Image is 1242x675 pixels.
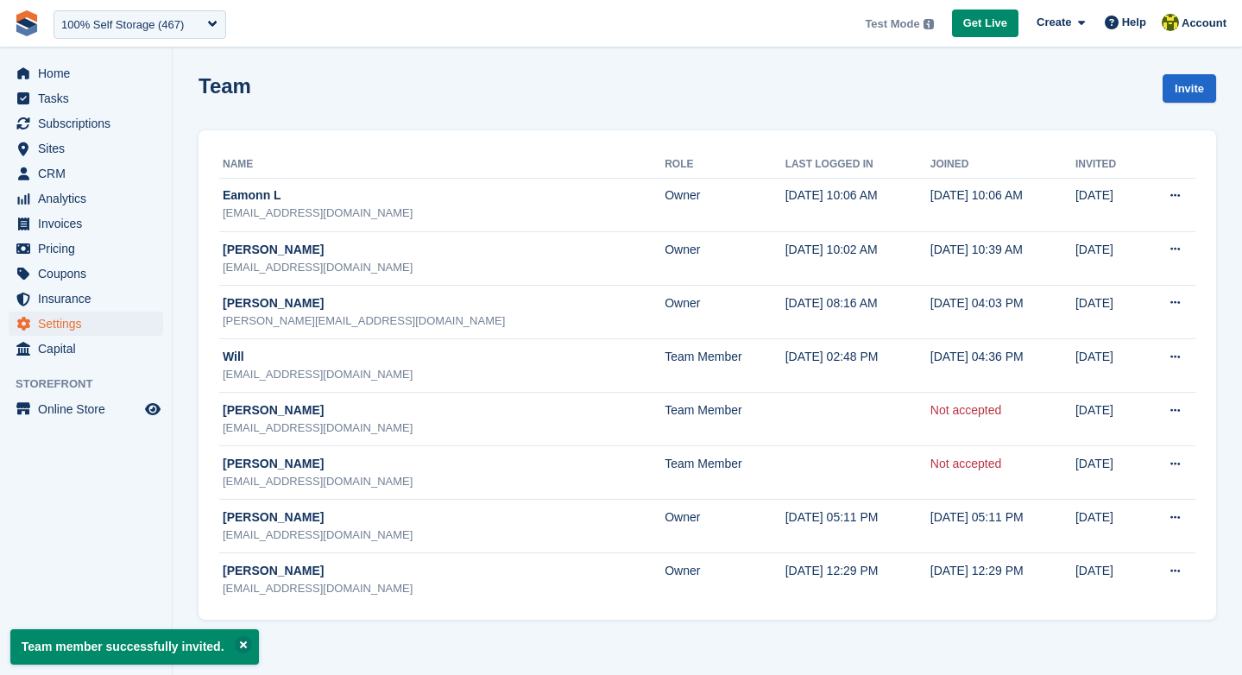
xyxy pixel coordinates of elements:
a: menu [9,262,163,286]
span: CRM [38,161,142,186]
td: [DATE] 12:29 PM [785,553,930,607]
td: [DATE] [1075,285,1139,338]
th: Name [219,151,665,179]
div: [EMAIL_ADDRESS][DOMAIN_NAME] [223,366,665,383]
span: Subscriptions [38,111,142,136]
span: Insurance [38,287,142,311]
div: Will [223,348,665,366]
a: Not accepted [930,457,1002,470]
td: [DATE] 10:06 AM [930,178,1075,231]
th: Invited [1075,151,1139,179]
div: [EMAIL_ADDRESS][DOMAIN_NAME] [223,259,665,276]
td: [DATE] [1075,338,1139,392]
span: Settings [38,312,142,336]
td: Team Member [665,446,785,500]
span: Create [1037,14,1071,31]
a: menu [9,237,163,261]
td: [DATE] [1075,393,1139,446]
span: Capital [38,337,142,361]
td: Team Member [665,338,785,392]
span: Help [1122,14,1146,31]
a: menu [9,211,163,236]
td: [DATE] 10:02 AM [785,231,930,285]
td: Owner [665,285,785,338]
th: Joined [930,151,1075,179]
a: Not accepted [930,403,1002,417]
td: [DATE] [1075,178,1139,231]
div: [EMAIL_ADDRESS][DOMAIN_NAME] [223,473,665,490]
span: Coupons [38,262,142,286]
a: menu [9,287,163,311]
p: Team member successfully invited. [10,629,259,665]
td: [DATE] 12:29 PM [930,553,1075,607]
img: Rob Sweeney [1162,14,1179,31]
a: menu [9,161,163,186]
a: menu [9,337,163,361]
td: Owner [665,500,785,553]
a: menu [9,186,163,211]
a: menu [9,397,163,421]
div: [EMAIL_ADDRESS][DOMAIN_NAME] [223,205,665,222]
span: Account [1182,15,1226,32]
td: [DATE] 10:39 AM [930,231,1075,285]
span: Get Live [963,15,1007,32]
div: [EMAIL_ADDRESS][DOMAIN_NAME] [223,527,665,544]
div: [PERSON_NAME] [223,508,665,527]
td: [DATE] 08:16 AM [785,285,930,338]
div: [PERSON_NAME] [223,241,665,259]
h1: Team [199,74,251,98]
td: Owner [665,231,785,285]
td: [DATE] 05:11 PM [785,500,930,553]
span: Tasks [38,86,142,110]
td: Owner [665,178,785,231]
a: menu [9,312,163,336]
td: [DATE] [1075,500,1139,553]
div: 100% Self Storage (467) [61,16,184,34]
div: [PERSON_NAME] [223,562,665,580]
td: [DATE] [1075,231,1139,285]
a: Preview store [142,399,163,420]
span: Invoices [38,211,142,236]
td: [DATE] 04:03 PM [930,285,1075,338]
div: [PERSON_NAME] [223,455,665,473]
span: Test Mode [865,16,919,33]
div: [PERSON_NAME] [223,294,665,312]
td: [DATE] 04:36 PM [930,338,1075,392]
td: Team Member [665,393,785,446]
a: menu [9,61,163,85]
td: [DATE] 05:11 PM [930,500,1075,553]
td: [DATE] [1075,446,1139,500]
span: Home [38,61,142,85]
img: icon-info-grey-7440780725fd019a000dd9b08b2336e03edf1995a4989e88bcd33f0948082b44.svg [924,19,934,29]
td: [DATE] 10:06 AM [785,178,930,231]
div: [EMAIL_ADDRESS][DOMAIN_NAME] [223,580,665,597]
th: Role [665,151,785,179]
span: Storefront [16,375,172,393]
td: [DATE] [1075,553,1139,607]
a: menu [9,111,163,136]
div: [PERSON_NAME] [223,401,665,420]
span: Sites [38,136,142,161]
a: menu [9,136,163,161]
div: [EMAIL_ADDRESS][DOMAIN_NAME] [223,420,665,437]
a: Invite [1163,74,1216,103]
a: Get Live [952,9,1018,38]
div: Eamonn L [223,186,665,205]
span: Pricing [38,237,142,261]
a: menu [9,86,163,110]
td: Owner [665,553,785,607]
div: [PERSON_NAME][EMAIL_ADDRESS][DOMAIN_NAME] [223,312,665,330]
span: Online Store [38,397,142,421]
td: [DATE] 02:48 PM [785,338,930,392]
th: Last logged in [785,151,930,179]
img: stora-icon-8386f47178a22dfd0bd8f6a31ec36ba5ce8667c1dd55bd0f319d3a0aa187defe.svg [14,10,40,36]
span: Analytics [38,186,142,211]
